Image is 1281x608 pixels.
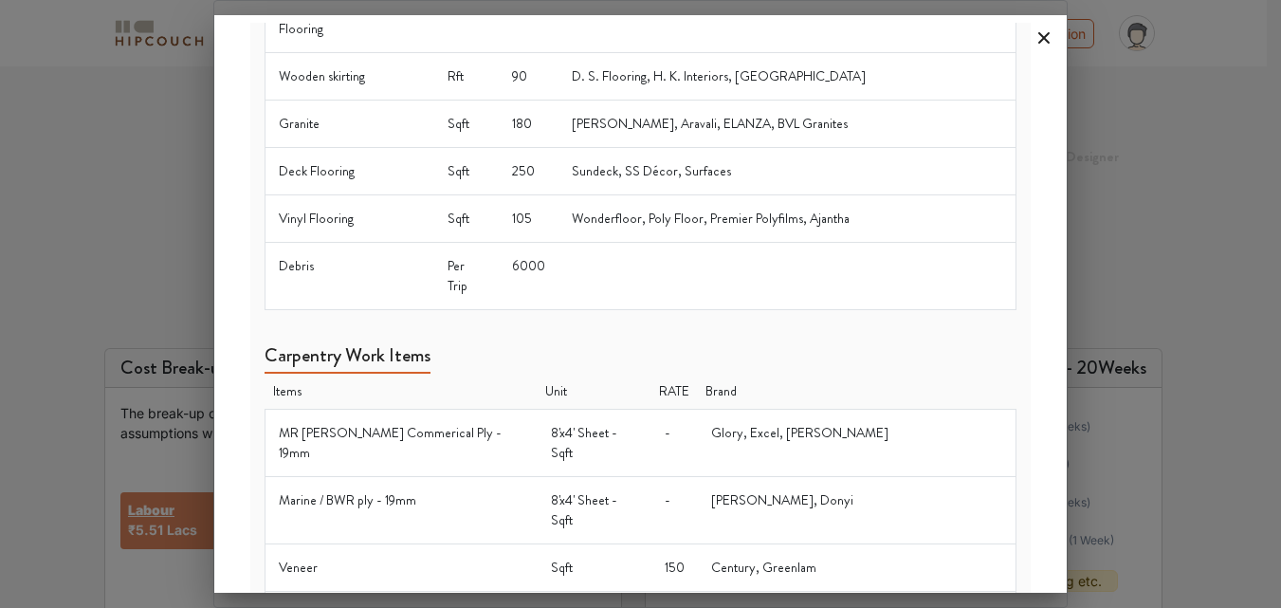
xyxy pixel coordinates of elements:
h5: Carpentry Work Items [265,344,430,374]
th: Unit [538,374,650,410]
td: 105 [499,194,558,242]
td: Wonderfloor, Poly Floor, Premier Polyfilms, Ajantha [558,194,1016,242]
td: [PERSON_NAME], Aravali, ELANZA, BVL Granites [558,100,1016,147]
td: Century, Greenlam [698,544,1016,591]
td: 8'x4' Sheet - Sqft [538,476,650,544]
td: 8'x4' Sheet - Sqft [538,409,650,476]
td: Sqft [434,147,498,194]
th: RATE [651,374,698,410]
td: Sundeck, SS Décor, Surfaces [558,147,1016,194]
td: Glory, Excel, [PERSON_NAME] [698,409,1016,476]
td: [PERSON_NAME], Donyi [698,476,1016,544]
td: Wooden skirting [265,52,435,100]
td: Rft [434,52,498,100]
td: Veneer [265,544,539,591]
td: Sqft [538,544,650,591]
td: Deck Flooring [265,147,435,194]
td: Debris [265,242,435,309]
td: 90 [499,52,558,100]
td: Sqft [434,194,498,242]
th: Brand [698,374,1016,410]
td: 180 [499,100,558,147]
td: Per Trip [434,242,498,309]
td: 150 [651,544,698,591]
th: Items [265,374,539,410]
td: Sqft [434,100,498,147]
td: Vinyl Flooring [265,194,435,242]
td: Marine / BWR ply - 19mm [265,476,539,544]
td: D. S. Flooring, H. K. Interiors, [GEOGRAPHIC_DATA] [558,52,1016,100]
td: 6000 [499,242,558,309]
td: - [651,476,698,544]
td: 250 [499,147,558,194]
td: MR [PERSON_NAME] Commerical Ply - 19mm [265,409,539,476]
td: - [651,409,698,476]
td: Granite [265,100,435,147]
